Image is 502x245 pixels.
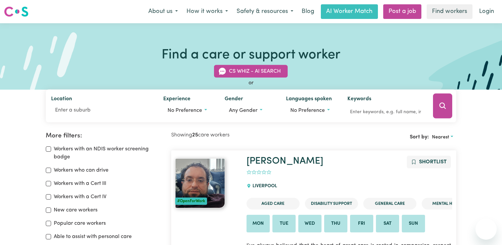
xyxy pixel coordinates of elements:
[419,159,447,165] span: Shortlist
[54,206,98,214] label: New care workers
[376,215,399,233] li: Available on Sat
[429,132,456,142] button: Sort search results
[182,5,232,19] button: How it works
[175,198,207,205] div: #OpenForWork
[298,215,322,233] li: Available on Wed
[427,4,472,19] a: Find workers
[247,169,271,176] div: add rating by typing an integer from 0 to 5 or pressing arrow keys
[286,104,337,117] button: Worker language preferences
[286,95,332,104] label: Languages spoken
[54,219,106,227] label: Popular care workers
[247,177,281,195] div: LIVERPOOL
[192,132,198,138] b: 25
[363,198,416,209] li: General Care
[54,180,106,188] label: Workers with a Cert III
[163,95,190,104] label: Experience
[247,198,300,209] li: Aged Care
[247,215,270,233] li: Available on Mon
[350,215,373,233] li: Available on Fri
[407,156,451,168] button: Add to shortlist
[4,6,29,18] img: Careseekers logo
[51,104,153,116] input: Enter a suburb
[247,156,323,166] a: [PERSON_NAME]
[214,65,288,78] button: CS Whiz - AI Search
[402,215,425,233] li: Available on Sun
[54,166,108,174] label: Workers who can drive
[175,158,225,208] img: View Ahmad 's profile
[54,193,107,201] label: Workers with a Cert IV
[51,95,72,104] label: Location
[225,95,243,104] label: Gender
[225,104,275,117] button: Worker gender preference
[175,158,239,208] a: Ahmad #OpenForWork
[305,198,358,209] li: Disability Support
[324,215,347,233] li: Available on Thu
[162,47,340,63] h1: Find a care or support worker
[171,132,314,138] h2: Showing care workers
[168,108,202,113] span: No preference
[144,5,182,19] button: About us
[229,108,257,113] span: Any gender
[422,198,475,209] li: Mental Health
[54,145,163,161] label: Workers with an NDIS worker screening badge
[410,134,429,140] span: Sort by:
[46,132,163,140] h2: More filters:
[54,233,132,241] label: Able to assist with personal care
[46,79,456,87] div: or
[383,4,421,19] a: Post a job
[321,4,378,19] a: AI Worker Match
[475,4,498,19] a: Login
[4,4,29,19] a: Careseekers logo
[298,4,318,19] a: Blog
[347,107,424,117] input: Enter keywords, e.g. full name, interests
[232,5,298,19] button: Safety & resources
[433,94,452,119] button: Search
[347,95,371,104] label: Keywords
[272,215,296,233] li: Available on Tue
[432,135,449,140] span: Nearest
[475,218,497,240] iframe: Button to launch messaging window
[163,104,214,117] button: Worker experience options
[290,108,325,113] span: No preference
